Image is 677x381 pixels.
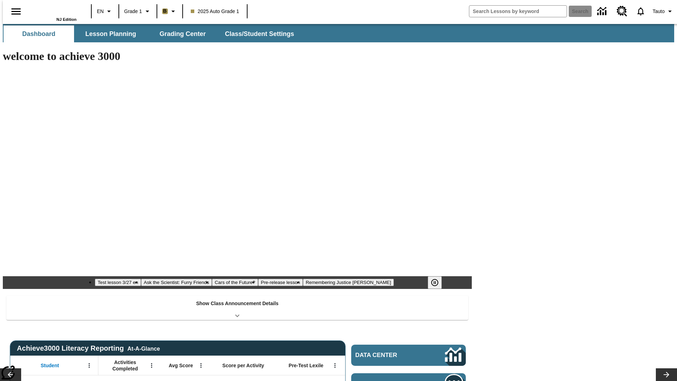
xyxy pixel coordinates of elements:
[612,2,632,21] a: Resource Center, Will open in new tab
[147,25,218,42] button: Grading Center
[219,25,300,42] button: Class/Student Settings
[196,300,279,307] p: Show Class Announcement Details
[31,2,77,22] div: Home
[650,5,677,18] button: Profile/Settings
[653,8,665,15] span: Tauto
[225,30,294,38] span: Class/Student Settings
[94,5,116,18] button: Language: EN, Select a language
[75,25,146,42] button: Lesson Planning
[330,360,340,371] button: Open Menu
[351,345,466,366] a: Data Center
[56,17,77,22] span: NJ Edition
[303,279,394,286] button: Slide 5 Remembering Justice O'Connor
[95,279,141,286] button: Slide 1 Test lesson 3/27 en
[3,25,300,42] div: SubNavbar
[141,279,212,286] button: Slide 2 Ask the Scientist: Furry Friends
[6,1,26,22] button: Open side menu
[191,8,239,15] span: 2025 Auto Grade 1
[17,344,160,352] span: Achieve3000 Literacy Reporting
[102,359,148,372] span: Activities Completed
[469,6,567,17] input: search field
[41,362,59,369] span: Student
[196,360,206,371] button: Open Menu
[593,2,612,21] a: Data Center
[3,24,674,42] div: SubNavbar
[222,362,264,369] span: Score per Activity
[22,30,55,38] span: Dashboard
[632,2,650,20] a: Notifications
[169,362,193,369] span: Avg Score
[212,279,258,286] button: Slide 3 Cars of the Future?
[355,352,421,359] span: Data Center
[159,5,180,18] button: Boost Class color is light brown. Change class color
[127,344,160,352] div: At-A-Glance
[163,7,167,16] span: B
[85,30,136,38] span: Lesson Planning
[4,25,74,42] button: Dashboard
[84,360,94,371] button: Open Menu
[97,8,104,15] span: EN
[289,362,324,369] span: Pre-Test Lexile
[121,5,154,18] button: Grade: Grade 1, Select a grade
[3,50,472,63] h1: welcome to achieve 3000
[124,8,142,15] span: Grade 1
[146,360,157,371] button: Open Menu
[428,276,449,289] div: Pause
[159,30,206,38] span: Grading Center
[6,296,468,320] div: Show Class Announcement Details
[428,276,442,289] button: Pause
[656,368,677,381] button: Lesson carousel, Next
[258,279,303,286] button: Slide 4 Pre-release lesson
[31,3,77,17] a: Home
